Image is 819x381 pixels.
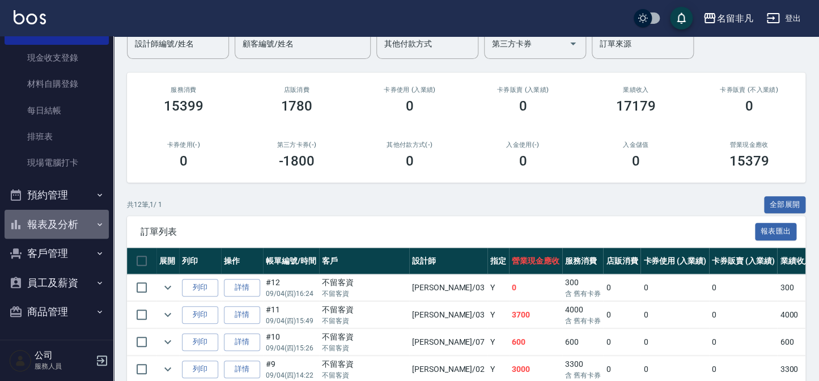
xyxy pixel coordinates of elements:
[716,11,753,26] div: 名留非凡
[777,302,814,328] td: 4000
[322,358,406,370] div: 不留客資
[5,268,109,298] button: 員工及薪資
[709,274,778,301] td: 0
[480,86,566,94] h2: 卡券販賣 (入業績)
[603,274,640,301] td: 0
[5,239,109,268] button: 客戶管理
[263,302,319,328] td: #11
[159,279,176,296] button: expand row
[266,370,316,380] p: 09/04 (四) 14:22
[698,7,757,30] button: 名留非凡
[562,274,604,301] td: 300
[179,248,221,274] th: 列印
[509,302,562,328] td: 3700
[278,153,315,169] h3: -1800
[762,8,805,29] button: 登出
[254,141,340,149] h2: 第三方卡券(-)
[224,361,260,378] a: 詳情
[640,274,709,301] td: 0
[755,226,797,236] a: 報表匯出
[5,71,109,97] a: 材料自購登錄
[221,248,263,274] th: 操作
[406,153,414,169] h3: 0
[180,153,188,169] h3: 0
[182,361,218,378] button: 列印
[127,200,162,210] p: 共 12 筆, 1 / 1
[564,35,582,53] button: Open
[509,329,562,355] td: 600
[322,370,406,380] p: 不留客資
[519,98,527,114] h3: 0
[729,153,769,169] h3: 15379
[141,141,227,149] h2: 卡券使用(-)
[5,98,109,124] a: 每日結帳
[565,316,601,326] p: 含 舊有卡券
[322,277,406,289] div: 不留客資
[709,248,778,274] th: 卡券販賣 (入業績)
[409,302,487,328] td: [PERSON_NAME] /03
[409,274,487,301] td: [PERSON_NAME] /03
[159,361,176,378] button: expand row
[519,153,527,169] h3: 0
[141,86,227,94] h3: 服務消費
[487,248,509,274] th: 指定
[487,329,509,355] td: Y
[745,98,753,114] h3: 0
[409,248,487,274] th: 設計師
[141,226,755,238] span: 訂單列表
[156,248,179,274] th: 展開
[593,86,679,94] h2: 業績收入
[603,302,640,328] td: 0
[509,274,562,301] td: 0
[603,329,640,355] td: 0
[322,331,406,343] div: 不留客資
[322,343,406,353] p: 不留客資
[5,210,109,239] button: 報表及分析
[182,279,218,297] button: 列印
[367,86,453,94] h2: 卡券使用 (入業績)
[487,302,509,328] td: Y
[565,370,601,380] p: 含 舊有卡券
[266,289,316,299] p: 09/04 (四) 16:24
[640,248,709,274] th: 卡券使用 (入業績)
[406,98,414,114] h3: 0
[603,248,640,274] th: 店販消費
[706,141,792,149] h2: 營業現金應收
[5,180,109,210] button: 預約管理
[562,248,604,274] th: 服務消費
[254,86,340,94] h2: 店販消費
[319,248,409,274] th: 客戶
[709,302,778,328] td: 0
[616,98,656,114] h3: 17179
[562,302,604,328] td: 4000
[182,333,218,351] button: 列印
[670,7,693,29] button: save
[632,153,640,169] h3: 0
[35,350,92,361] h5: 公司
[777,329,814,355] td: 600
[322,316,406,326] p: 不留客資
[640,329,709,355] td: 0
[5,150,109,176] a: 現場電腦打卡
[755,223,797,240] button: 報表匯出
[266,316,316,326] p: 09/04 (四) 15:49
[509,248,562,274] th: 營業現金應收
[224,333,260,351] a: 詳情
[709,329,778,355] td: 0
[565,289,601,299] p: 含 舊有卡券
[14,10,46,24] img: Logo
[706,86,792,94] h2: 卡券販賣 (不入業績)
[5,45,109,71] a: 現金收支登錄
[562,329,604,355] td: 600
[367,141,453,149] h2: 其他付款方式(-)
[159,333,176,350] button: expand row
[159,306,176,323] button: expand row
[224,279,260,297] a: 詳情
[9,349,32,372] img: Person
[409,329,487,355] td: [PERSON_NAME] /07
[777,274,814,301] td: 300
[182,306,218,324] button: 列印
[322,304,406,316] div: 不留客資
[5,124,109,150] a: 排班表
[593,141,679,149] h2: 入金儲值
